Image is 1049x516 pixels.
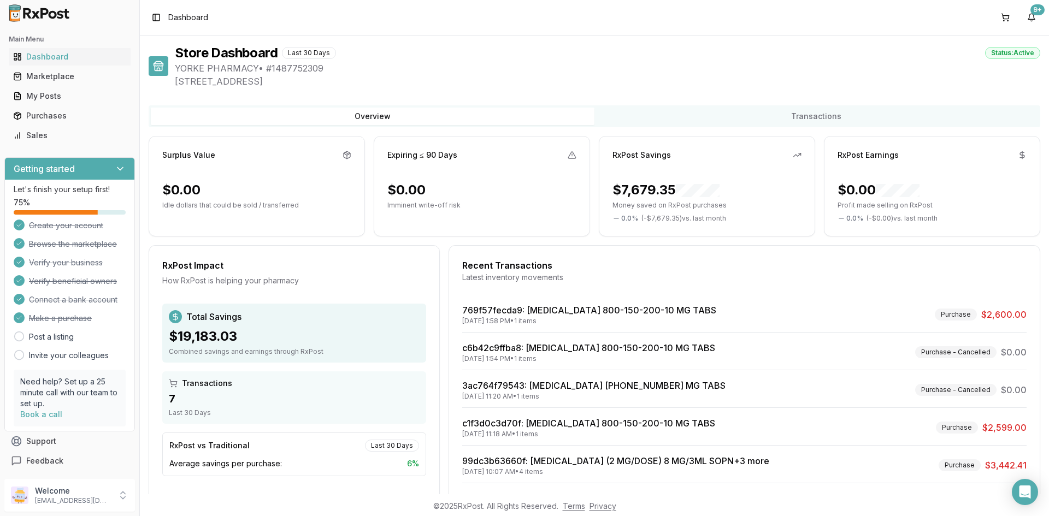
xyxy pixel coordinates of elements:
a: Invite your colleagues [29,350,109,361]
h2: Main Menu [9,35,131,44]
a: c1f3d0c3d70f: [MEDICAL_DATA] 800-150-200-10 MG TABS [462,418,715,429]
a: Sales [9,126,131,145]
span: ( - $0.00 ) vs. last month [867,214,938,223]
div: RxPost Earnings [838,150,899,161]
div: $0.00 [162,181,201,199]
img: RxPost Logo [4,4,74,22]
div: Purchase - Cancelled [915,346,997,358]
button: Overview [151,108,594,125]
div: My Posts [13,91,126,102]
button: 9+ [1023,9,1040,26]
button: Transactions [594,108,1038,125]
div: Dashboard [13,51,126,62]
button: Sales [4,127,135,144]
span: Verify beneficial owners [29,276,117,287]
p: Let's finish your setup first! [14,184,126,195]
span: Connect a bank account [29,294,117,305]
div: Purchase - Cancelled [915,384,997,396]
div: Purchase [939,459,981,471]
a: c6b42c9ffba8: [MEDICAL_DATA] 800-150-200-10 MG TABS [462,342,715,353]
a: Privacy [590,501,616,511]
div: [DATE] 11:18 AM • 1 items [462,430,715,438]
span: Verify your business [29,257,103,268]
nav: breadcrumb [168,12,208,23]
div: How RxPost is helping your pharmacy [162,275,426,286]
p: [EMAIL_ADDRESS][DOMAIN_NAME] [35,496,111,505]
div: Surplus Value [162,150,215,161]
span: 75 % [14,197,30,208]
div: $0.00 [838,181,920,199]
div: Purchases [13,110,126,121]
p: Idle dollars that could be sold / transferred [162,201,351,210]
div: $19,183.03 [169,328,420,345]
img: User avatar [11,487,28,504]
div: $0.00 [387,181,426,199]
span: $3,442.41 [985,459,1027,472]
div: Purchase [936,422,978,434]
div: Purchase [935,309,977,321]
a: Dashboard [9,47,131,67]
a: Book a call [20,410,62,419]
span: Create your account [29,220,103,231]
div: [DATE] 1:58 PM • 1 items [462,317,716,325]
div: $7,679.35 [612,181,720,199]
div: [DATE] 10:07 AM • 4 items [462,467,769,476]
div: Latest inventory movements [462,272,1027,283]
div: Marketplace [13,71,126,82]
span: 6 % [407,458,419,469]
div: 9+ [1030,4,1045,15]
div: Status: Active [985,47,1040,59]
button: Support [4,431,135,451]
span: $2,600.00 [981,308,1027,321]
button: Dashboard [4,48,135,66]
div: Expiring ≤ 90 Days [387,150,457,161]
span: $2,599.00 [982,421,1027,434]
span: 0.0 % [621,214,638,223]
span: YORKE PHARMACY • # 1487752309 [175,62,1040,75]
span: Total Savings [186,310,241,323]
div: RxPost Impact [162,259,426,272]
button: Marketplace [4,68,135,85]
div: Last 30 Days [365,440,419,452]
a: 3ac764f79543: [MEDICAL_DATA] [PHONE_NUMBER] MG TABS [462,380,726,391]
div: RxPost vs Traditional [169,440,250,451]
a: My Posts [9,86,131,106]
p: Imminent write-off risk [387,201,576,210]
div: Last 30 Days [169,408,420,417]
a: 99dc3b63660f: [MEDICAL_DATA] (2 MG/DOSE) 8 MG/3ML SOPN+3 more [462,455,769,466]
h3: Getting started [14,162,75,175]
div: [DATE] 11:20 AM • 1 items [462,392,726,401]
div: Sales [13,130,126,141]
span: 0.0 % [846,214,863,223]
button: My Posts [4,87,135,105]
a: Terms [563,501,585,511]
div: RxPost Savings [612,150,671,161]
span: Browse the marketplace [29,239,117,250]
p: Need help? Set up a 25 minute call with our team to set up. [20,376,119,409]
span: ( - $7,679.35 ) vs. last month [641,214,726,223]
span: $0.00 [1001,346,1027,359]
button: Feedback [4,451,135,471]
a: Marketplace [9,67,131,86]
div: Open Intercom Messenger [1012,479,1038,505]
span: Feedback [26,455,63,466]
div: Last 30 Days [282,47,336,59]
button: Purchases [4,107,135,124]
a: Purchases [9,106,131,126]
h1: Store Dashboard [175,44,278,62]
span: [STREET_ADDRESS] [175,75,1040,88]
div: 7 [169,391,420,406]
p: Profit made selling on RxPost [838,201,1027,210]
a: 769f57fecda9: [MEDICAL_DATA] 800-150-200-10 MG TABS [462,305,716,316]
a: Post a listing [29,331,74,342]
div: Combined savings and earnings through RxPost [169,347,420,356]
span: $0.00 [1001,383,1027,396]
span: Transactions [182,378,232,389]
span: Average savings per purchase: [169,458,282,469]
div: [DATE] 1:54 PM • 1 items [462,354,715,363]
p: Welcome [35,485,111,496]
span: Make a purchase [29,313,92,324]
span: Dashboard [168,12,208,23]
p: Money saved on RxPost purchases [612,201,802,210]
div: Recent Transactions [462,259,1027,272]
